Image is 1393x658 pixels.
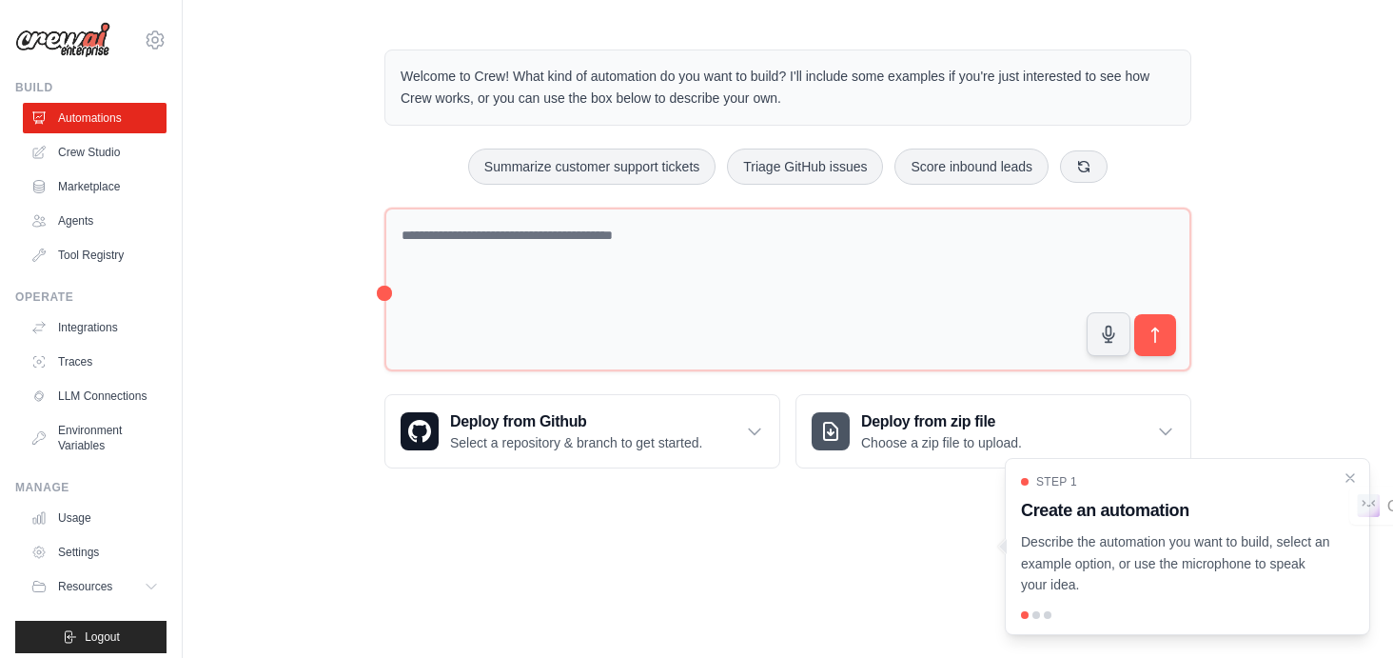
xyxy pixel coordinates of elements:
div: Operate [15,289,167,305]
a: Crew Studio [23,137,167,168]
p: Welcome to Crew! What kind of automation do you want to build? I'll include some examples if you'... [401,66,1175,110]
button: Logout [15,621,167,653]
p: Choose a zip file to upload. [861,433,1022,452]
button: Close walkthrough [1343,470,1358,486]
a: Usage [23,503,167,533]
a: Environment Variables [23,415,167,461]
a: Agents [23,206,167,236]
a: LLM Connections [23,381,167,411]
p: Select a repository & branch to get started. [450,433,702,452]
a: Integrations [23,312,167,343]
span: Resources [58,579,112,594]
p: Describe the automation you want to build, select an example option, or use the microphone to spe... [1021,531,1331,596]
div: Build [15,80,167,95]
span: Logout [85,629,120,645]
div: Manage [15,480,167,495]
h3: Deploy from Github [450,410,702,433]
a: Settings [23,537,167,568]
a: Tool Registry [23,240,167,270]
a: Marketplace [23,171,167,202]
button: Summarize customer support tickets [468,149,716,185]
h3: Deploy from zip file [861,410,1022,433]
img: Logo [15,22,110,58]
a: Traces [23,347,167,377]
h3: Create an automation [1021,497,1331,524]
a: Automations [23,103,167,133]
button: Triage GitHub issues [727,149,883,185]
button: Score inbound leads [894,149,1049,185]
span: Step 1 [1036,474,1077,489]
button: Resources [23,571,167,602]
